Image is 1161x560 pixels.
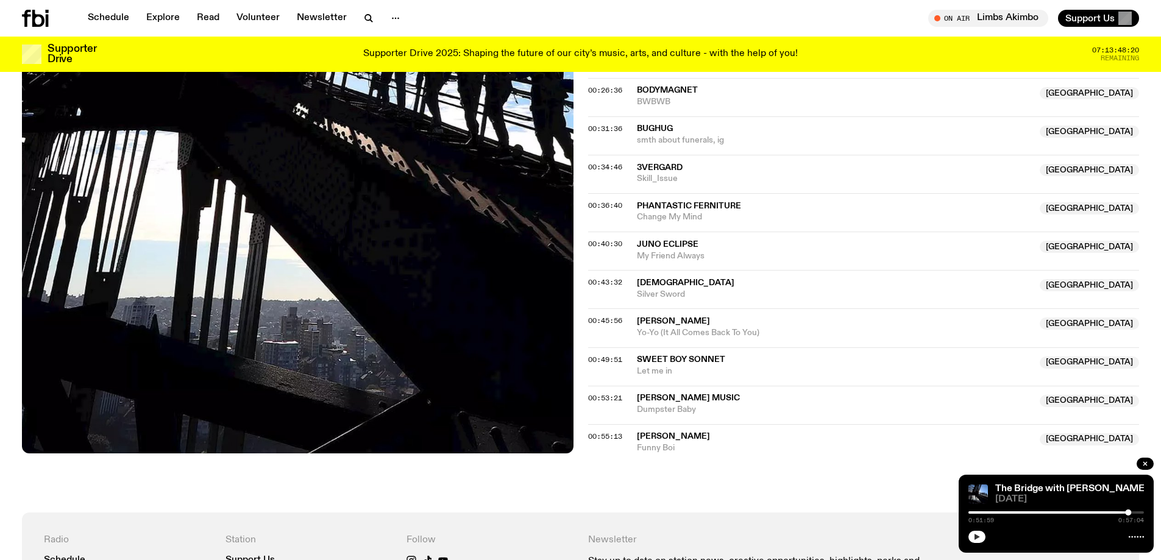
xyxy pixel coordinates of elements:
span: Phantastic Ferniture [637,202,741,210]
span: [PERSON_NAME] [637,317,710,325]
span: [GEOGRAPHIC_DATA] [1040,87,1139,99]
span: [GEOGRAPHIC_DATA] [1040,433,1139,445]
a: Newsletter [289,10,354,27]
button: Support Us [1058,10,1139,27]
span: 00:43:32 [588,277,622,287]
h3: Supporter Drive [48,44,96,65]
span: Sweet Boy Sonnet [637,355,725,364]
a: Volunteer [229,10,287,27]
p: Supporter Drive 2025: Shaping the future of our city’s music, arts, and culture - with the help o... [363,49,798,60]
span: 00:45:56 [588,316,622,325]
button: 00:43:32 [588,279,622,286]
span: 00:40:30 [588,239,622,249]
span: [GEOGRAPHIC_DATA] [1040,279,1139,291]
button: 00:40:30 [588,241,622,247]
span: [GEOGRAPHIC_DATA] [1040,395,1139,407]
span: smth about funerals, ig [637,135,1033,146]
h4: Follow [407,534,573,546]
button: 00:53:21 [588,395,622,402]
span: 0:57:04 [1118,517,1144,523]
span: [GEOGRAPHIC_DATA] [1040,241,1139,253]
span: Skill_Issue [637,173,1033,185]
button: 00:45:56 [588,317,622,324]
span: Support Us [1065,13,1115,24]
button: On AirLimbs Akimbo [928,10,1048,27]
span: BWBWB [637,96,1033,108]
span: Silver Sword [637,289,1033,300]
span: Funny Boi [637,442,1033,454]
span: [GEOGRAPHIC_DATA] [1040,202,1139,214]
span: 00:55:13 [588,431,622,441]
span: 07:13:48:20 [1092,47,1139,54]
span: [GEOGRAPHIC_DATA] [1040,164,1139,176]
span: Change My Mind [637,211,1033,223]
button: 00:36:40 [588,202,622,209]
h4: Newsletter [588,534,936,546]
span: [PERSON_NAME] Music [637,394,740,402]
span: Remaining [1101,55,1139,62]
span: BodyMagnet [637,86,698,94]
span: 00:53:21 [588,393,622,403]
span: Yo-Yo (It All Comes Back To You) [637,327,1033,339]
span: [GEOGRAPHIC_DATA] [1040,317,1139,330]
span: [DATE] [995,495,1144,504]
a: Read [190,10,227,27]
a: The Bridge with [PERSON_NAME] [995,484,1148,494]
span: 00:49:51 [588,355,622,364]
a: Explore [139,10,187,27]
h4: Radio [44,534,211,546]
button: 00:26:36 [588,87,622,94]
span: 00:31:36 [588,124,622,133]
span: [DEMOGRAPHIC_DATA] [637,278,734,287]
span: My Friend Always [637,250,1033,262]
span: 3vergard [637,163,683,172]
a: Schedule [80,10,137,27]
img: People climb Sydney's Harbour Bridge [968,484,988,504]
span: 00:36:40 [588,200,622,210]
button: 00:55:13 [588,433,622,440]
span: juno eclipse [637,240,698,249]
button: 00:31:36 [588,126,622,132]
span: [GEOGRAPHIC_DATA] [1040,126,1139,138]
span: 0:51:59 [968,517,994,523]
span: 00:26:36 [588,85,622,95]
h4: Station [225,534,392,546]
span: [PERSON_NAME] [637,432,710,441]
span: Let me in [637,366,1033,377]
button: 00:34:46 [588,164,622,171]
button: 00:49:51 [588,356,622,363]
span: 00:34:46 [588,162,622,172]
span: Dumpster Baby [637,404,1033,416]
span: bughug [637,124,673,133]
span: [GEOGRAPHIC_DATA] [1040,356,1139,369]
